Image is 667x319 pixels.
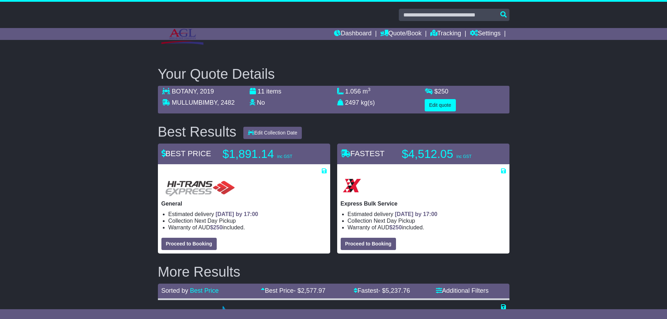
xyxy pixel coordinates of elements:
li: Estimated delivery [168,211,327,217]
span: 2,577.97 [301,287,326,294]
button: Proceed to Booking [341,238,396,250]
button: Proceed to Booking [161,238,217,250]
a: Quote/Book [380,28,422,40]
span: $ [210,224,223,230]
button: Edit Collection Date [243,127,302,139]
span: Sorted by [161,287,188,294]
p: $1,891.14 [223,147,310,161]
span: $ [389,224,402,230]
span: - $ [378,287,410,294]
span: 5,237.76 [385,287,410,294]
a: Dashboard [334,28,371,40]
span: Next Day Pickup [194,218,236,224]
span: , 2482 [217,99,235,106]
span: [DATE] by 17:00 [216,211,258,217]
span: 250 [392,224,402,230]
span: inc GST [277,154,292,159]
span: 250 [213,224,223,230]
li: Collection [168,217,327,224]
img: Border Express: Express Bulk Service [341,174,363,197]
a: Best Price [190,287,219,294]
span: MULLUMBIMBY [172,99,217,106]
span: No [257,99,265,106]
span: kg(s) [361,99,375,106]
p: General [161,200,327,207]
li: Warranty of AUD included. [348,224,506,231]
a: Additional Filters [436,287,489,294]
span: FASTEST [341,149,385,158]
a: Fastest- $5,237.76 [354,287,410,294]
span: BEST PRICE [161,149,211,158]
h2: Your Quote Details [158,66,509,82]
div: Best Results [154,124,240,139]
span: m [363,88,371,95]
span: items [266,88,282,95]
span: inc GST [456,154,471,159]
li: Collection [348,217,506,224]
a: Best Price- $2,577.97 [261,287,325,294]
span: 1.056 [345,88,361,95]
li: Estimated delivery [348,211,506,217]
span: 2497 [345,99,359,106]
span: 11 [258,88,265,95]
img: HiTrans (Machship): General [161,174,238,197]
button: Edit quote [425,99,456,111]
a: Settings [470,28,501,40]
p: Express Bulk Service [341,200,506,207]
a: Tracking [430,28,461,40]
span: 250 [438,88,449,95]
span: Next Day Pickup [374,218,415,224]
h2: More Results [158,264,509,279]
span: - $ [294,287,326,294]
p: $4,512.05 [402,147,489,161]
li: Warranty of AUD included. [168,224,327,231]
span: BOTANY [172,88,196,95]
span: $ [435,88,449,95]
span: [DATE] by 17:00 [395,211,438,217]
span: , 2019 [196,88,214,95]
sup: 3 [368,87,371,92]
